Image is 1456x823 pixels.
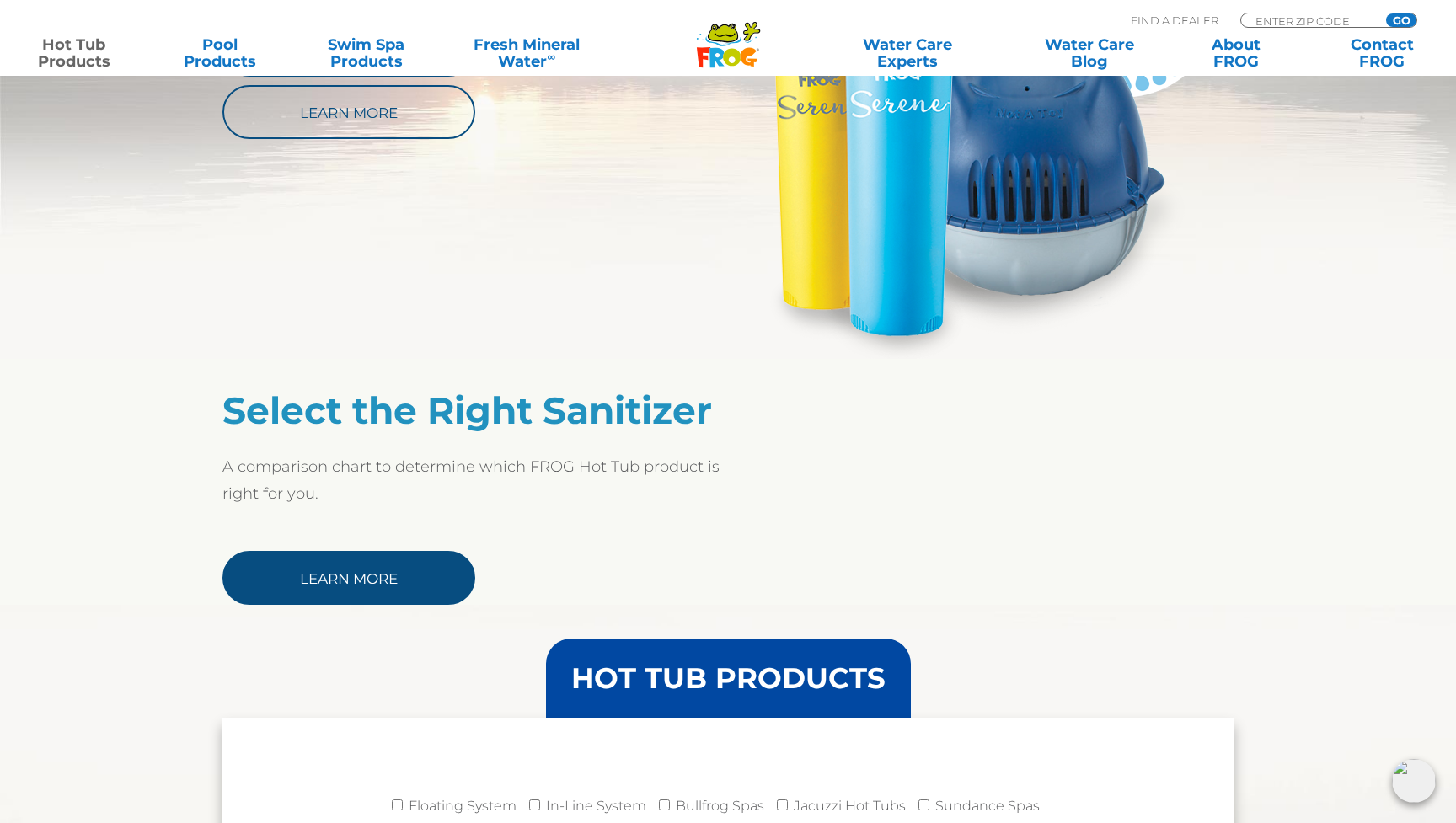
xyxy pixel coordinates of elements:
a: ContactFROG [1325,36,1439,70]
label: Sundance Spas [935,789,1040,823]
a: Learn More [222,551,475,605]
p: A comparison chart to determine which FROG Hot Tub product is right for you. [222,453,728,507]
sup: ∞ [547,50,555,63]
h3: HOT TUB PRODUCTS [571,664,886,692]
label: In-Line System [546,789,646,823]
input: Zip Code Form [1254,13,1368,28]
input: GO [1386,13,1416,27]
img: openIcon [1392,759,1436,803]
a: Hot TubProducts [17,36,131,70]
h2: Select the Right Sanitizer [222,388,728,432]
label: Bullfrog Spas [676,789,764,823]
label: Jacuzzi Hot Tubs [794,789,906,823]
a: Learn More [222,85,475,139]
p: Find A Dealer [1131,13,1218,28]
a: Water CareExperts [816,36,1000,70]
a: AboutFROG [1179,36,1293,70]
a: Water CareBlog [1033,36,1147,70]
a: Fresh MineralWater∞ [456,36,598,70]
a: Swim SpaProducts [309,36,423,70]
label: Floating System [409,789,517,823]
a: PoolProducts [163,36,277,70]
